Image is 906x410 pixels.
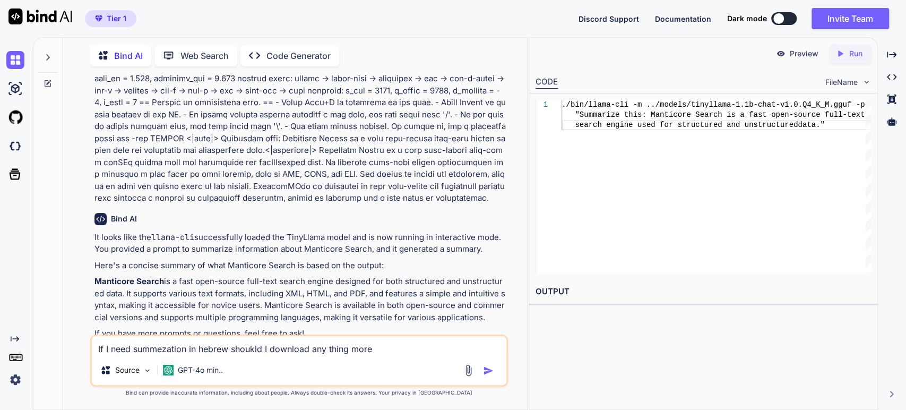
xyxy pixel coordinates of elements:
[8,8,72,24] img: Bind AI
[798,110,865,119] span: ource full-text
[107,13,126,24] span: Tier 1
[90,389,508,397] p: Bind can provide inaccurate information, including about people. Always double-check its answers....
[483,365,494,376] img: icon
[462,364,474,377] img: attachment
[790,48,818,59] p: Preview
[776,49,786,58] img: preview
[6,137,24,155] img: darkCloudIdeIcon
[111,213,137,224] h6: Bind AI
[771,100,865,109] span: t-v1.0.Q4_K_M.gguf -p
[536,76,558,89] div: CODE
[6,80,24,98] img: ai-studio
[579,13,639,24] button: Discord Support
[575,110,798,119] span: "Summarize this: Manticore Search is a fast open-s
[178,365,223,375] p: GPT-4o min..
[655,14,711,23] span: Documentation
[727,13,767,24] span: Dark mode
[266,49,331,62] p: Code Generator
[143,366,152,375] img: Pick Models
[825,77,858,88] span: FileName
[575,121,798,129] span: search engine used for structured and unstructured
[163,365,174,375] img: GPT-4o mini
[849,48,862,59] p: Run
[862,78,871,87] img: chevron down
[92,336,507,355] textarea: If I need summezation in hebrew shoukld I download any thing more
[6,108,24,126] img: githubLight
[94,260,506,272] p: Here's a concise summary of what Manticore Search is based on the output:
[6,371,24,389] img: settings
[6,51,24,69] img: chat
[151,232,194,243] code: llama-cli
[114,49,143,62] p: Bind AI
[94,276,506,323] p: is a fast open-source full-text search engine designed for both structured and unstructured data....
[95,15,102,22] img: premium
[798,121,824,129] span: data."
[579,14,639,23] span: Discord Support
[655,13,711,24] button: Documentation
[529,279,877,304] h2: OUTPUT
[562,100,771,109] span: ./bin/llama-cli -m ../models/tinyllama-1.1b-cha
[536,100,548,110] div: 1
[85,10,136,27] button: premiumTier 1
[180,49,229,62] p: Web Search
[94,232,506,255] p: It looks like the successfully loaded the TinyLlama model and is now running in interactive mode....
[115,365,140,375] p: Source
[812,8,889,29] button: Invite Team
[94,276,164,286] strong: Manticore Search
[94,328,506,340] p: If you have more prompts or questions, feel free to ask!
